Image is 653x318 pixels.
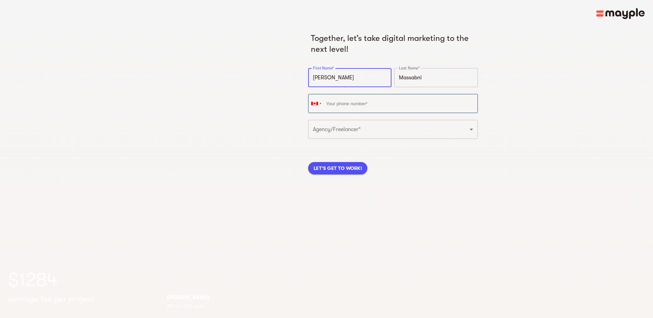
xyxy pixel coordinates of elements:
button: LET'S GET TO WORK! [308,162,367,174]
h1: $1284 [8,266,210,293]
input: Your phone number* [308,94,478,113]
div: Canada: +1 [308,94,324,113]
input: Last Name* [394,68,478,87]
img: Main logo [596,8,645,19]
h5: average fee per project [8,293,94,304]
h5: Together, let’s take digital marketing to the next level! [311,33,475,54]
p: [PERSON_NAME] [167,293,210,302]
span: LET'S GET TO WORK! [314,164,362,172]
span: PPC and SEO expert [167,304,204,308]
input: First Name* [308,68,391,87]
